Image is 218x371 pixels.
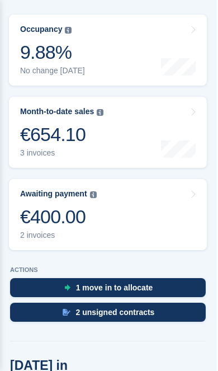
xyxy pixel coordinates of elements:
p: ACTIONS [10,266,206,274]
div: No change [DATE] [20,66,85,76]
div: €654.10 [20,123,103,146]
div: 9.88% [20,41,85,64]
div: €400.00 [20,205,97,228]
div: 3 invoices [20,148,103,158]
a: Occupancy 9.88% No change [DATE] [9,15,207,86]
div: Awaiting payment [20,189,87,199]
a: 2 unsigned contracts [10,303,206,327]
div: 2 unsigned contracts [76,308,155,317]
a: Month-to-date sales €654.10 3 invoices [9,97,207,168]
img: icon-info-grey-7440780725fd019a000dd9b08b2336e03edf1995a4989e88bcd33f0948082b44.svg [90,191,97,198]
div: Occupancy [20,25,62,34]
div: Month-to-date sales [20,107,94,116]
a: Awaiting payment €400.00 2 invoices [9,179,207,250]
img: contract_signature_icon-13c848040528278c33f63329250d36e43548de30e8caae1d1a13099fd9432cc5.svg [63,309,70,316]
div: 1 move in to allocate [76,283,153,292]
a: 1 move in to allocate [10,278,206,303]
img: icon-info-grey-7440780725fd019a000dd9b08b2336e03edf1995a4989e88bcd33f0948082b44.svg [65,27,72,34]
img: icon-info-grey-7440780725fd019a000dd9b08b2336e03edf1995a4989e88bcd33f0948082b44.svg [97,109,103,116]
div: 2 invoices [20,231,97,240]
img: move_ins_to_allocate_icon-fdf77a2bb77ea45bf5b3d319d69a93e2d87916cf1d5bf7949dd705db3b84f3ca.svg [64,284,70,291]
